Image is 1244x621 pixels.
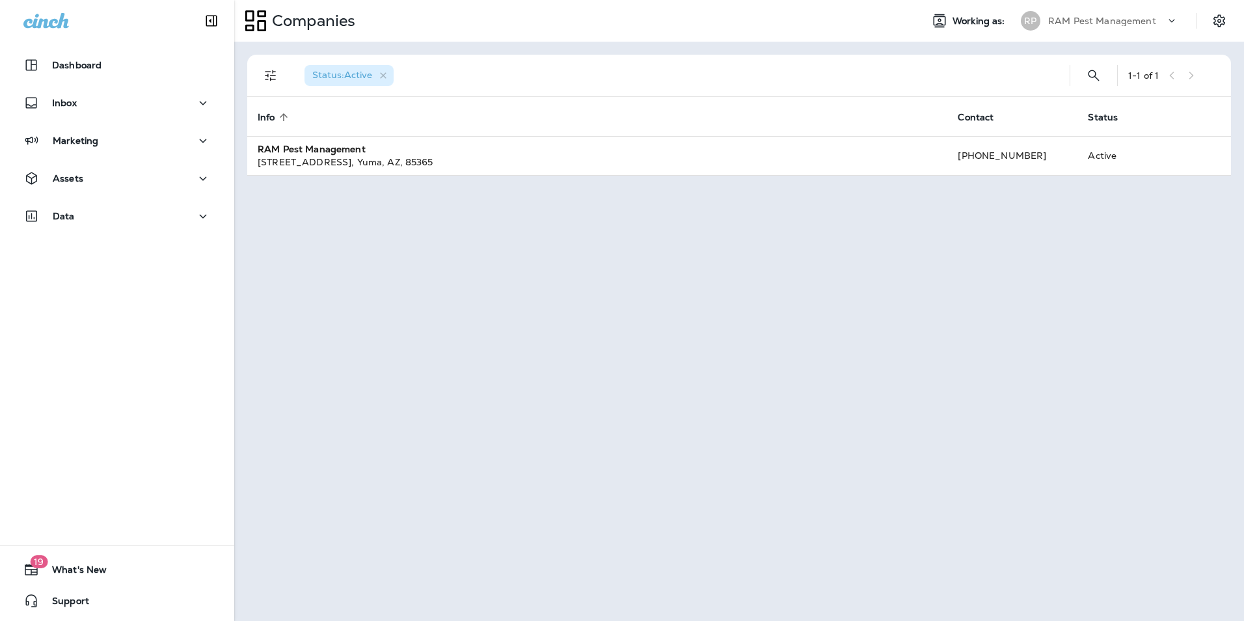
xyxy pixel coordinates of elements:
span: Contact [958,111,1010,123]
td: Active [1077,136,1161,175]
strong: RAM Pest Management [258,143,366,155]
button: Filters [258,62,284,89]
div: 1 - 1 of 1 [1128,70,1159,81]
div: RP [1021,11,1040,31]
span: Support [39,596,89,611]
span: Contact [958,112,994,123]
p: Assets [53,173,83,184]
button: Support [13,588,221,614]
button: Inbox [13,90,221,116]
span: What's New [39,564,107,580]
span: Working as: [953,16,1008,27]
span: Status : Active [312,69,372,81]
p: RAM Pest Management [1048,16,1156,26]
button: Collapse Sidebar [193,8,230,34]
p: Companies [267,11,355,31]
span: Info [258,112,275,123]
button: Assets [13,165,221,191]
button: Data [13,203,221,229]
button: Dashboard [13,52,221,78]
div: [STREET_ADDRESS] , Yuma , AZ , 85365 [258,156,937,169]
button: Settings [1208,9,1231,33]
button: Search Companies [1081,62,1107,89]
p: Dashboard [52,60,101,70]
span: Status [1088,112,1118,123]
p: Inbox [52,98,77,108]
span: Status [1088,111,1135,123]
span: 19 [30,555,47,568]
td: [PHONE_NUMBER] [947,136,1077,175]
button: 19What's New [13,557,221,583]
p: Data [53,211,75,221]
div: Status:Active [304,65,394,86]
button: Marketing [13,128,221,154]
p: Marketing [53,135,98,146]
span: Info [258,111,292,123]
